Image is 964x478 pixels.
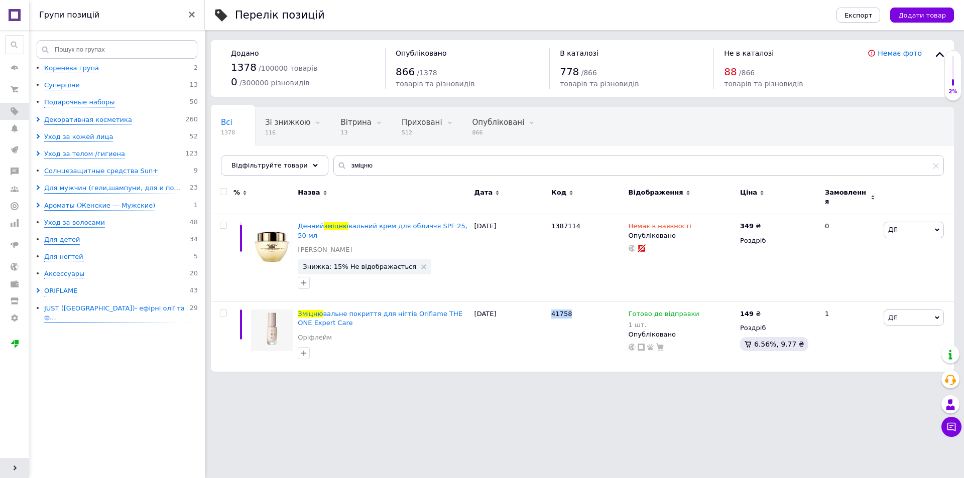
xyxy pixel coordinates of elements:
span: Відфільтруйте товари [231,162,308,169]
span: / 300000 різновидів [239,79,310,87]
span: Всі [221,118,232,127]
span: 6.56%, 9.77 ₴ [754,340,804,348]
span: / 866 [581,69,596,77]
div: Роздріб [740,236,816,245]
div: 2% [945,88,961,95]
a: Оріфлейм [298,333,332,342]
div: Для ногтей [44,252,83,262]
span: зміцню [324,222,348,230]
div: 0 [819,214,881,302]
button: Додати товар [890,8,954,23]
div: Уход за телом /гигиена [44,149,125,159]
span: 2 [194,64,198,73]
div: Уход за волосами [44,218,105,228]
span: Опубліковані [472,118,525,127]
span: Не в каталозі [724,49,774,57]
span: Денний [298,222,324,230]
div: Коренева група [44,64,99,73]
b: 349 [740,222,754,230]
span: / 1378 [417,69,437,77]
div: [DATE] [472,214,549,302]
span: Опубліковано [396,49,447,57]
span: Опубліковані [221,156,273,165]
div: Аксессуары [44,269,84,279]
span: 1387114 [551,222,580,230]
span: 1 [194,201,198,211]
b: 149 [740,310,754,317]
div: Декоративная косметика [44,115,132,125]
span: 48 [189,218,198,228]
input: Пошук по назві позиції, артикулу і пошуковим запитам [333,155,944,176]
div: ₴ [740,309,761,318]
span: 778 [560,66,579,78]
span: Зі знижкою [265,118,310,127]
input: Пошук по групах [37,40,197,59]
span: 34 [189,235,198,245]
span: 43 [189,286,198,296]
span: Знижка: 15% Не відображається [303,263,416,270]
span: Код [551,188,566,197]
div: Уход за кожей лица [44,132,113,142]
span: Немає в наявності [629,222,691,233]
span: 866 [472,129,525,136]
span: 50 [189,98,198,107]
span: Дії [888,226,897,233]
img: Укрепляющее покрытие для ногтей Oriflame THE ONE Expert Care [251,309,293,351]
span: Вітрина [340,118,371,127]
div: Перелік позицій [235,10,325,21]
div: Для детей [44,235,80,245]
span: 866 [396,66,415,78]
span: % [233,188,240,197]
span: 0 [231,76,237,88]
span: 88 [724,66,737,78]
span: 512 [402,129,442,136]
span: товарів та різновидів [724,80,803,88]
span: вальне покриття для нігтів Oriflame THE ONE Expert Care [298,310,462,327]
span: 13 [189,81,198,90]
span: Замовлення [825,188,868,206]
span: товарів та різновидів [396,80,474,88]
span: товарів та різновидів [560,80,639,88]
button: Чат з покупцем [941,417,961,437]
span: 5 [194,252,198,262]
div: JUST ([GEOGRAPHIC_DATA])- ефірні олії та ф... [44,304,189,323]
span: 9 [194,167,198,176]
a: Зміцнювальне покриття для нігтів Oriflame THE ONE Expert Care [298,310,462,327]
div: Опубліковано [629,330,735,339]
div: ORIFLAME [44,286,77,296]
span: 29 [189,304,198,323]
span: Дії [888,313,897,321]
button: Експорт [836,8,881,23]
img: Дневной укрепляющий крем для лица SPF 25, 50 мл [251,222,293,263]
span: 20 [189,269,198,279]
span: 260 [185,115,198,125]
span: 1378 [221,129,235,136]
div: 1 шт. [629,321,699,329]
span: / 100000 товарів [259,64,317,72]
span: Назва [298,188,320,197]
span: Приховані [402,118,442,127]
div: Для мужчин (гели,шампуни, для и по... [44,184,180,193]
span: / 866 [739,69,755,77]
div: [DATE] [472,302,549,372]
span: 23 [189,184,198,193]
span: Зміцню [298,310,323,317]
div: Роздріб [740,324,816,333]
div: Подарочные наборы [44,98,114,107]
span: 41758 [551,310,572,317]
a: Немає фото [878,49,922,57]
span: В каталозі [560,49,598,57]
span: Експорт [845,12,873,19]
a: Деннийзміцнювальний крем для обличчя SPF 25, 50 мл [298,222,467,239]
span: 52 [189,132,198,142]
span: Додати товар [898,12,946,19]
div: Суперціни [44,81,80,90]
span: Додано [231,49,259,57]
span: 123 [185,149,198,159]
div: Ароматы (Женские --- Мужские) [44,201,155,211]
div: 1 [819,302,881,372]
div: Опубліковано [629,231,735,240]
span: Готово до відправки [629,310,699,321]
a: [PERSON_NAME] [298,245,352,254]
span: Відображення [629,188,683,197]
